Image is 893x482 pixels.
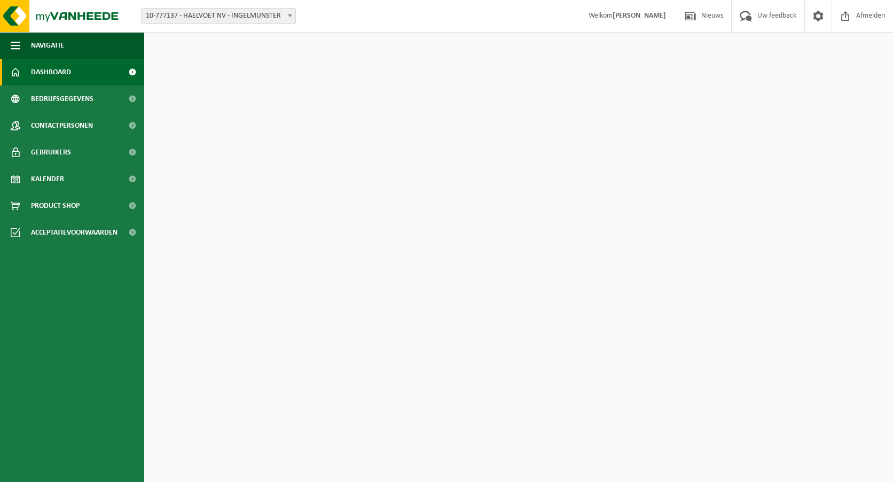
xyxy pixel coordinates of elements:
[613,12,666,20] strong: [PERSON_NAME]
[31,219,117,246] span: Acceptatievoorwaarden
[31,139,71,166] span: Gebruikers
[31,32,64,59] span: Navigatie
[31,59,71,85] span: Dashboard
[31,192,80,219] span: Product Shop
[142,9,295,24] span: 10-777137 - HAELVOET NV - INGELMUNSTER
[31,166,64,192] span: Kalender
[141,8,296,24] span: 10-777137 - HAELVOET NV - INGELMUNSTER
[31,112,93,139] span: Contactpersonen
[31,85,93,112] span: Bedrijfsgegevens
